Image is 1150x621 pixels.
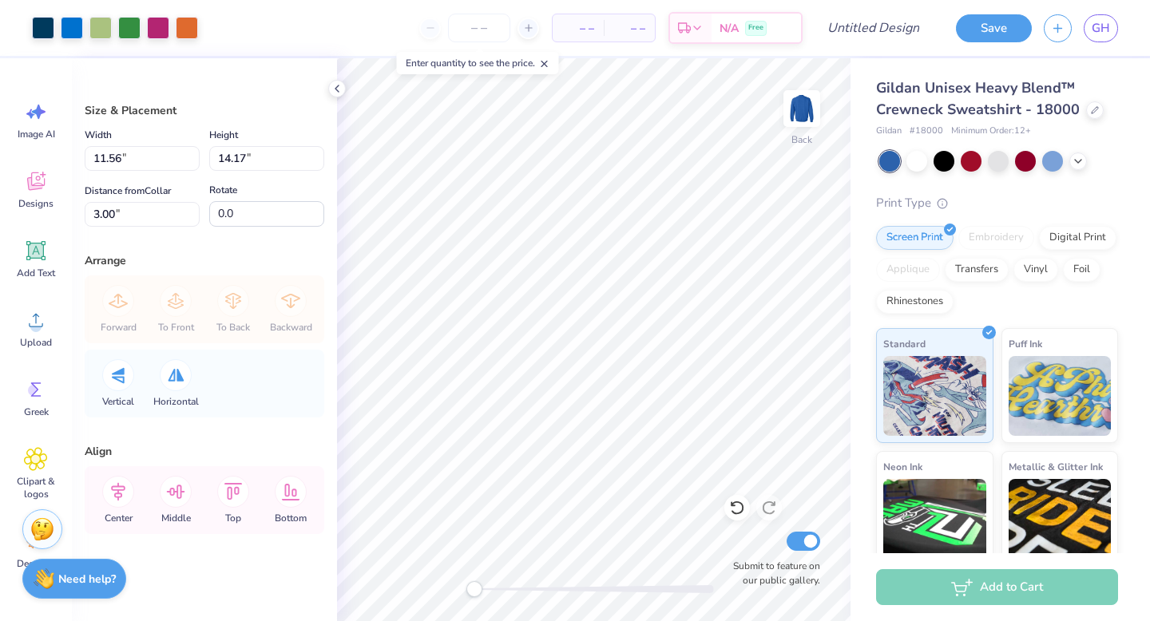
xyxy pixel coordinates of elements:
span: Gildan [876,125,902,138]
div: Align [85,443,324,460]
span: Horizontal [153,395,199,408]
div: Size & Placement [85,102,324,119]
img: Standard [883,356,986,436]
label: Submit to feature on our public gallery. [724,559,820,587]
img: Puff Ink [1009,356,1112,436]
div: Print Type [876,194,1118,212]
span: Top [225,512,241,524]
span: Image AI [18,128,55,140]
div: Rhinestones [876,290,954,314]
img: Metallic & Glitter Ink [1009,479,1112,559]
div: Embroidery [958,226,1034,250]
label: Width [85,125,112,144]
div: Transfers [945,258,1009,282]
span: # 18000 [910,125,943,138]
span: Metallic & Glitter Ink [1009,458,1103,475]
div: Applique [876,258,940,282]
div: Foil [1063,258,1100,282]
span: Bottom [275,512,307,524]
span: N/A [720,20,739,37]
span: Minimum Order: 12 + [951,125,1031,138]
span: Puff Ink [1009,335,1042,352]
label: Distance from Collar [85,181,171,200]
span: – – [562,20,594,37]
div: Enter quantity to see the price. [397,52,559,74]
span: Clipart & logos [10,475,62,500]
span: Standard [883,335,926,352]
span: – – [613,20,645,37]
button: Save [956,14,1032,42]
img: Back [786,93,818,125]
span: Greek [24,405,49,418]
div: Accessibility label [466,581,482,597]
label: Height [209,125,238,144]
div: Digital Print [1039,226,1116,250]
span: Upload [20,336,52,349]
span: Add Text [17,267,55,279]
div: Screen Print [876,226,954,250]
span: GH [1092,19,1110,38]
span: Middle [161,512,191,524]
div: Arrange [85,252,324,269]
div: Back [791,133,812,147]
span: Free [748,22,763,34]
a: GH [1084,14,1118,42]
span: Decorate [17,557,55,570]
span: Vertical [102,395,134,408]
input: Untitled Design [815,12,932,44]
img: Neon Ink [883,479,986,559]
span: Designs [18,197,54,210]
span: Gildan Unisex Heavy Blend™ Crewneck Sweatshirt - 18000 [876,78,1080,119]
input: – – [448,14,510,42]
label: Rotate [209,180,237,200]
div: Vinyl [1013,258,1058,282]
span: Center [105,512,133,524]
strong: Need help? [58,572,116,587]
span: Neon Ink [883,458,922,475]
